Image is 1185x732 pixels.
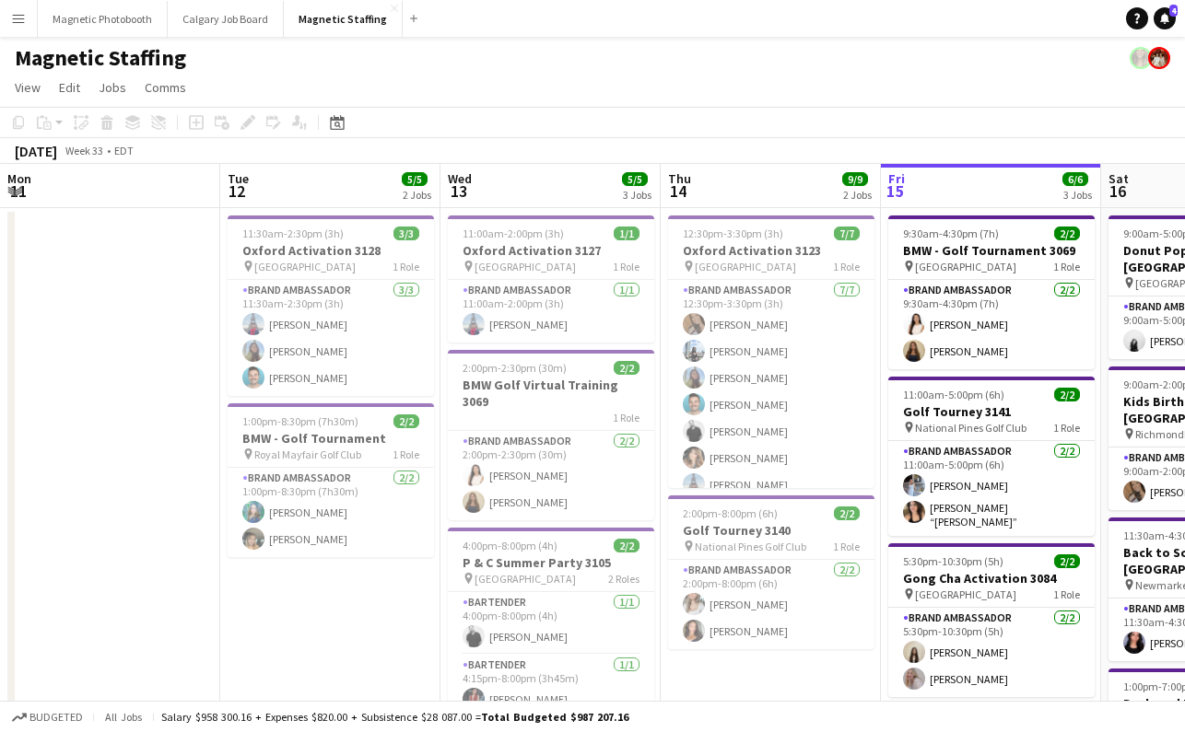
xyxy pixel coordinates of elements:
app-user-avatar: Bianca Fantauzzi [1130,47,1152,69]
button: Magnetic Photobooth [38,1,168,37]
span: Fri [888,170,905,187]
div: 5:30pm-10:30pm (5h)2/2Gong Cha Activation 3084 [GEOGRAPHIC_DATA]1 RoleBrand Ambassador2/25:30pm-1... [888,543,1095,697]
app-job-card: 11:00am-2:00pm (3h)1/1Oxford Activation 3127 [GEOGRAPHIC_DATA]1 RoleBrand Ambassador1/111:00am-2:... [448,215,654,343]
h3: Oxford Activation 3127 [448,242,654,259]
button: Calgary Job Board [168,1,284,37]
app-job-card: 2:00pm-8:00pm (6h)2/2Golf Tourney 3140 National Pines Golf Club1 RoleBrand Ambassador2/22:00pm-8:... [668,495,874,649]
span: 12 [225,180,249,202]
span: 2:00pm-8:00pm (6h) [683,506,778,520]
app-card-role: Brand Ambassador2/211:00am-5:00pm (6h)[PERSON_NAME][PERSON_NAME] “[PERSON_NAME]” [PERSON_NAME] [888,441,1095,536]
span: 1 Role [1053,260,1080,273]
h3: BMW Golf Virtual Training 3069 [448,377,654,410]
h3: BMW - Golf Tournament 3069 [888,242,1095,259]
app-card-role: Brand Ambassador2/22:00pm-2:30pm (30m)[PERSON_NAME][PERSON_NAME] [448,431,654,520]
span: 2/2 [834,506,860,520]
span: 5/5 [402,172,428,186]
h3: Oxford Activation 3128 [228,242,434,259]
h3: BMW - Golf Tournament [228,430,434,447]
span: 2/2 [614,361,639,375]
span: 1 Role [1053,421,1080,435]
span: 16 [1106,180,1129,202]
span: 6/6 [1062,172,1088,186]
span: 3/3 [393,227,419,240]
span: 1:00pm-8:30pm (7h30m) [242,414,358,428]
app-card-role: Brand Ambassador2/22:00pm-8:00pm (6h)[PERSON_NAME][PERSON_NAME] [668,560,874,649]
span: Comms [145,79,186,96]
a: 4 [1154,7,1176,29]
span: 2/2 [614,539,639,552]
h1: Magnetic Staffing [15,44,186,72]
span: 9/9 [842,172,868,186]
div: EDT [114,144,134,157]
span: [GEOGRAPHIC_DATA] [254,260,356,273]
span: National Pines Golf Club [695,540,806,553]
app-card-role: Brand Ambassador2/21:00pm-8:30pm (7h30m)[PERSON_NAME][PERSON_NAME] [228,468,434,557]
a: View [7,76,48,99]
a: Edit [52,76,88,99]
span: 4:00pm-8:00pm (4h) [463,539,557,552]
div: 2 Jobs [403,188,431,202]
span: Mon [7,170,31,187]
app-card-role: Brand Ambassador2/29:30am-4:30pm (7h)[PERSON_NAME][PERSON_NAME] [888,280,1095,369]
div: 3 Jobs [1063,188,1092,202]
span: 2/2 [1054,227,1080,240]
span: [GEOGRAPHIC_DATA] [475,572,576,586]
span: Thu [668,170,691,187]
span: Wed [448,170,472,187]
h3: P & C Summer Party 3105 [448,554,654,571]
span: 1 Role [833,540,860,553]
app-card-role: Brand Ambassador7/712:30pm-3:30pm (3h)[PERSON_NAME][PERSON_NAME][PERSON_NAME][PERSON_NAME][PERSON... [668,280,874,503]
span: 11:00am-5:00pm (6h) [903,388,1004,401]
span: National Pines Golf Club [915,421,1027,435]
app-card-role: Brand Ambassador1/111:00am-2:00pm (3h)[PERSON_NAME] [448,280,654,343]
span: 1 Role [393,447,419,461]
app-job-card: 11:00am-5:00pm (6h)2/2Golf Tourney 3141 National Pines Golf Club1 RoleBrand Ambassador2/211:00am-... [888,377,1095,536]
span: 15 [886,180,905,202]
h3: Golf Tourney 3141 [888,403,1095,420]
app-job-card: 4:00pm-8:00pm (4h)2/2P & C Summer Party 3105 [GEOGRAPHIC_DATA]2 RolesBartender1/14:00pm-8:00pm (4... [448,528,654,717]
span: [GEOGRAPHIC_DATA] [915,260,1016,273]
span: Jobs [99,79,126,96]
span: 1 Role [393,260,419,273]
span: 11:00am-2:00pm (3h) [463,227,564,240]
span: 5:30pm-10:30pm (5h) [903,554,1003,568]
span: View [15,79,41,96]
div: [DATE] [15,142,57,160]
span: 14 [665,180,691,202]
span: Royal Mayfair Golf Club [254,447,361,461]
span: 2/2 [393,414,419,428]
span: 1 Role [1053,587,1080,601]
app-job-card: 1:00pm-8:30pm (7h30m)2/2BMW - Golf Tournament Royal Mayfair Golf Club1 RoleBrand Ambassador2/21:0... [228,403,434,557]
span: Budgeted [29,711,83,724]
h3: Gong Cha Activation 3084 [888,570,1095,587]
button: Budgeted [9,707,86,727]
h3: Golf Tourney 3140 [668,522,874,539]
a: Comms [137,76,194,99]
app-card-role: Bartender1/14:00pm-8:00pm (4h)[PERSON_NAME] [448,592,654,655]
span: [GEOGRAPHIC_DATA] [695,260,796,273]
h3: Oxford Activation 3123 [668,242,874,259]
div: 2:00pm-2:30pm (30m)2/2BMW Golf Virtual Training 30691 RoleBrand Ambassador2/22:00pm-2:30pm (30m)[... [448,350,654,520]
app-job-card: 12:30pm-3:30pm (3h)7/7Oxford Activation 3123 [GEOGRAPHIC_DATA]1 RoleBrand Ambassador7/712:30pm-3:... [668,215,874,488]
span: 9:30am-4:30pm (7h) [903,227,999,240]
a: Jobs [91,76,134,99]
div: 3 Jobs [623,188,651,202]
span: Week 33 [61,144,107,157]
span: 1 Role [613,260,639,273]
app-card-role: Brand Ambassador2/25:30pm-10:30pm (5h)[PERSON_NAME][PERSON_NAME] [888,608,1095,697]
span: Tue [228,170,249,187]
span: [GEOGRAPHIC_DATA] [915,587,1016,601]
app-card-role: Bartender1/14:15pm-8:00pm (3h45m)[PERSON_NAME] [448,655,654,717]
div: Salary $958 300.16 + Expenses $820.00 + Subsistence $28 087.00 = [161,710,628,724]
span: 11 [5,180,31,202]
app-job-card: 11:30am-2:30pm (3h)3/3Oxford Activation 3128 [GEOGRAPHIC_DATA]1 RoleBrand Ambassador3/311:30am-2:... [228,215,434,396]
app-job-card: 9:30am-4:30pm (7h)2/2BMW - Golf Tournament 3069 [GEOGRAPHIC_DATA]1 RoleBrand Ambassador2/29:30am-... [888,215,1095,369]
span: 1 Role [833,260,860,273]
